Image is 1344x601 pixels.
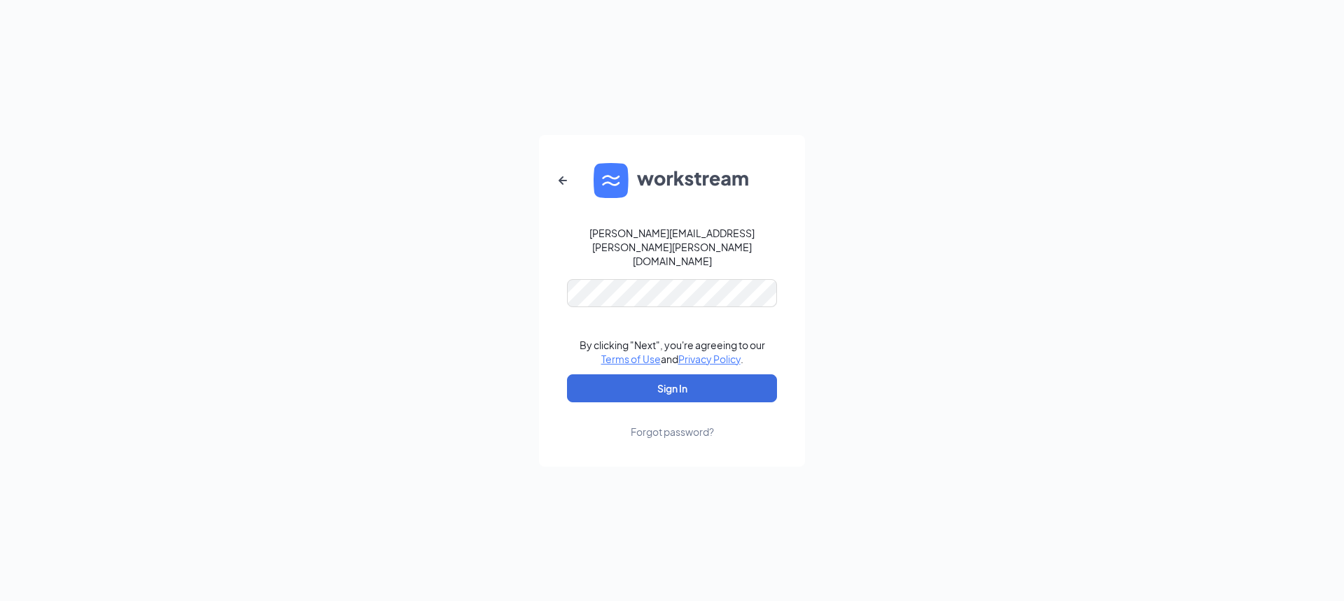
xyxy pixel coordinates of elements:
[567,374,777,402] button: Sign In
[678,353,741,365] a: Privacy Policy
[580,338,765,366] div: By clicking "Next", you're agreeing to our and .
[594,163,750,198] img: WS logo and Workstream text
[631,425,714,439] div: Forgot password?
[567,226,777,268] div: [PERSON_NAME][EMAIL_ADDRESS][PERSON_NAME][PERSON_NAME][DOMAIN_NAME]
[631,402,714,439] a: Forgot password?
[546,164,580,197] button: ArrowLeftNew
[554,172,571,189] svg: ArrowLeftNew
[601,353,661,365] a: Terms of Use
